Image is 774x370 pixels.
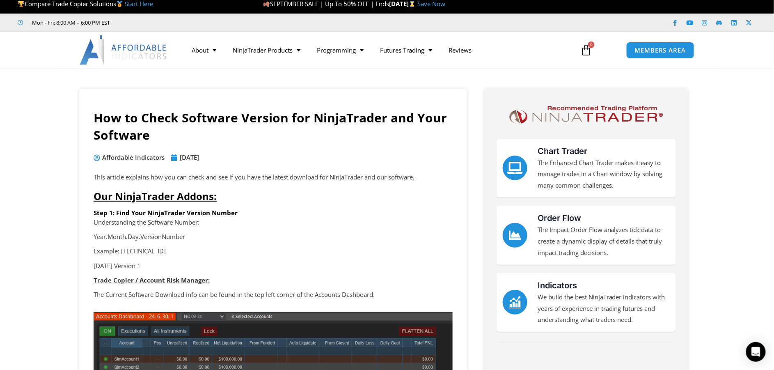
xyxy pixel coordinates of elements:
[309,41,372,60] a: Programming
[538,280,577,290] a: Indicators
[635,47,686,53] span: MEMBERS AREA
[80,35,168,65] img: LogoAI | Affordable Indicators – NinjaTrader
[180,153,199,161] time: [DATE]
[440,41,480,60] a: Reviews
[94,231,453,243] p: Year.Month.Day.VersionNumber
[538,157,670,192] p: The Enhanced Chart Trader makes it easy to manage trades in a Chart window by solving many common...
[117,1,123,7] img: 🥇
[183,41,571,60] nav: Menu
[94,276,210,284] strong: Trade Copier / Account Risk Manager:
[746,342,766,362] div: Open Intercom Messenger
[538,224,670,259] p: The Impact Order Flow analyzes tick data to create a dynamic display of details that truly impact...
[503,290,527,315] a: Indicators
[588,41,595,48] span: 0
[183,41,224,60] a: About
[94,109,453,144] h1: How to Check Software Version for NinjaTrader and Your Software
[94,246,453,257] p: Example: [TECHNICAL_ID]
[122,18,245,27] iframe: Customer reviews powered by Trustpilot
[538,213,581,223] a: Order Flow
[538,292,670,326] p: We build the best NinjaTrader indicators with years of experience in trading futures and understa...
[409,1,415,7] img: ⌛
[94,260,453,272] p: [DATE] Version 1
[94,189,217,203] span: Our NinjaTrader Addons:
[100,152,165,163] span: Affordable Indicators
[94,209,453,217] h6: Step 1: Find Your NinjaTrader Version Number
[94,289,453,301] p: The Current Software Download info can be found in the top left corner of the Accounts Dashboard.
[503,156,527,180] a: Chart Trader
[30,18,110,28] span: Mon - Fri: 8:00 AM – 6:00 PM EST
[626,42,695,59] a: MEMBERS AREA
[18,1,24,7] img: 🏆
[94,172,453,183] p: This article explains how you can check and see if you have the latest download for NinjaTrader a...
[503,223,527,248] a: Order Flow
[568,38,604,62] a: 0
[263,1,270,7] img: 🍂
[538,146,587,156] a: Chart Trader
[372,41,440,60] a: Futures Trading
[506,103,667,126] img: NinjaTrader Logo | Affordable Indicators – NinjaTrader
[94,217,453,228] p: Understanding the Software Number:
[224,41,309,60] a: NinjaTrader Products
